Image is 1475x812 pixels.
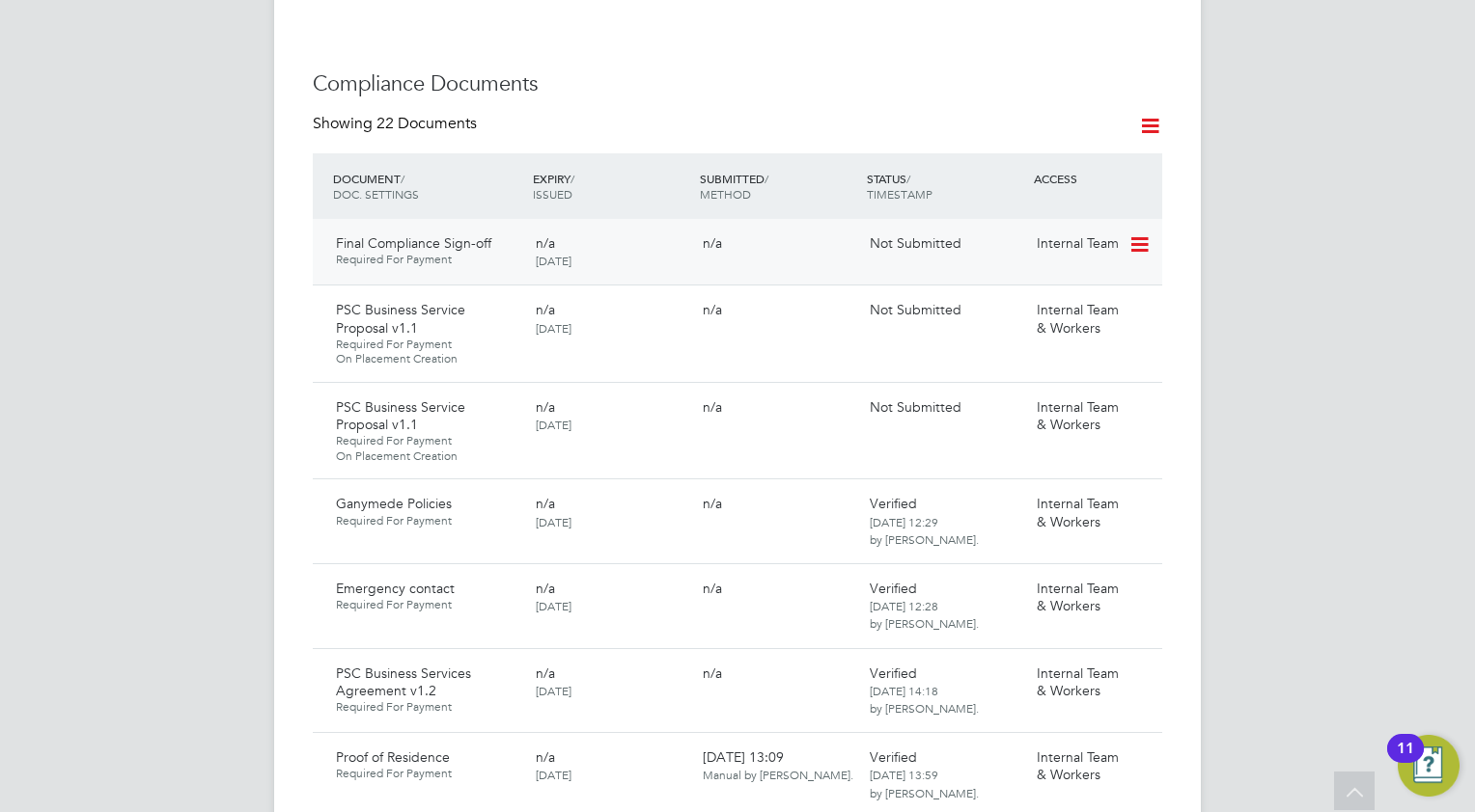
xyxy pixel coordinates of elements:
[536,234,555,252] span: n/a
[313,114,481,134] div: Showing
[870,683,979,716] span: [DATE] 14:18 by [PERSON_NAME].
[536,514,571,529] span: [DATE]
[1037,580,1119,614] span: Internal Team & Workers
[536,664,555,682] span: n/a
[695,161,862,211] div: SUBMITTED
[1398,735,1460,797] button: Open Resource Center, 11 new notifications
[870,495,917,512] span: Verified
[703,301,722,318] span: n/a
[703,767,853,782] span: Manual by [PERSON_NAME].
[703,234,722,252] span: n/a
[870,767,979,799] span: [DATE] 13:59 by [PERSON_NAME].
[1037,748,1119,783] span: Internal Team & Workers
[870,580,917,597] span: Verified
[703,664,722,682] span: n/a
[536,495,555,512] span: n/a
[336,580,455,597] span: Emergency contact
[870,234,961,252] span: Not Submitted
[536,683,571,698] span: [DATE]
[703,495,722,512] span: n/a
[571,171,574,186] span: /
[336,234,491,252] span: Final Compliance Sign-off
[336,699,520,715] span: Required For Payment
[336,597,520,612] span: Required For Payment
[536,301,555,318] span: n/a
[703,748,853,783] span: [DATE] 13:09
[703,580,722,597] span: n/a
[1037,234,1119,252] span: Internal Team
[536,417,571,432] span: [DATE]
[1037,301,1119,336] span: Internal Team & Workers
[336,495,452,512] span: Ganymede Policies
[336,513,520,528] span: Required For Payment
[1397,748,1414,773] div: 11
[870,748,917,766] span: Verified
[376,114,477,133] span: 22 Documents
[870,398,961,416] span: Not Submitted
[906,171,910,186] span: /
[862,161,1029,211] div: STATUS
[765,171,768,186] span: /
[1029,161,1162,196] div: ACCESS
[536,253,571,268] span: [DATE]
[536,767,571,782] span: [DATE]
[536,748,555,766] span: n/a
[867,186,932,202] span: TIMESTAMP
[1037,398,1119,433] span: Internal Team & Workers
[533,186,572,202] span: ISSUED
[870,664,917,682] span: Verified
[336,337,520,352] span: Required For Payment
[336,664,471,699] span: PSC Business Services Agreement v1.2
[528,161,695,211] div: EXPIRY
[336,766,520,781] span: Required For Payment
[536,598,571,613] span: [DATE]
[1037,495,1119,529] span: Internal Team & Workers
[870,598,979,631] span: [DATE] 12:28 by [PERSON_NAME].
[333,186,419,202] span: DOC. SETTINGS
[870,301,961,318] span: Not Submitted
[336,448,520,464] span: On Placement Creation
[336,398,465,433] span: PSC Business Service Proposal v1.1
[336,252,520,267] span: Required For Payment
[336,351,520,366] span: On Placement Creation
[700,186,751,202] span: METHOD
[313,70,1162,98] h3: Compliance Documents
[536,580,555,597] span: n/a
[328,161,528,211] div: DOCUMENT
[536,398,555,416] span: n/a
[536,320,571,336] span: [DATE]
[1037,664,1119,699] span: Internal Team & Workers
[336,433,520,448] span: Required For Payment
[703,398,722,416] span: n/a
[336,301,465,336] span: PSC Business Service Proposal v1.1
[870,514,979,547] span: [DATE] 12:29 by [PERSON_NAME].
[336,748,450,766] span: Proof of Residence
[401,171,404,186] span: /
